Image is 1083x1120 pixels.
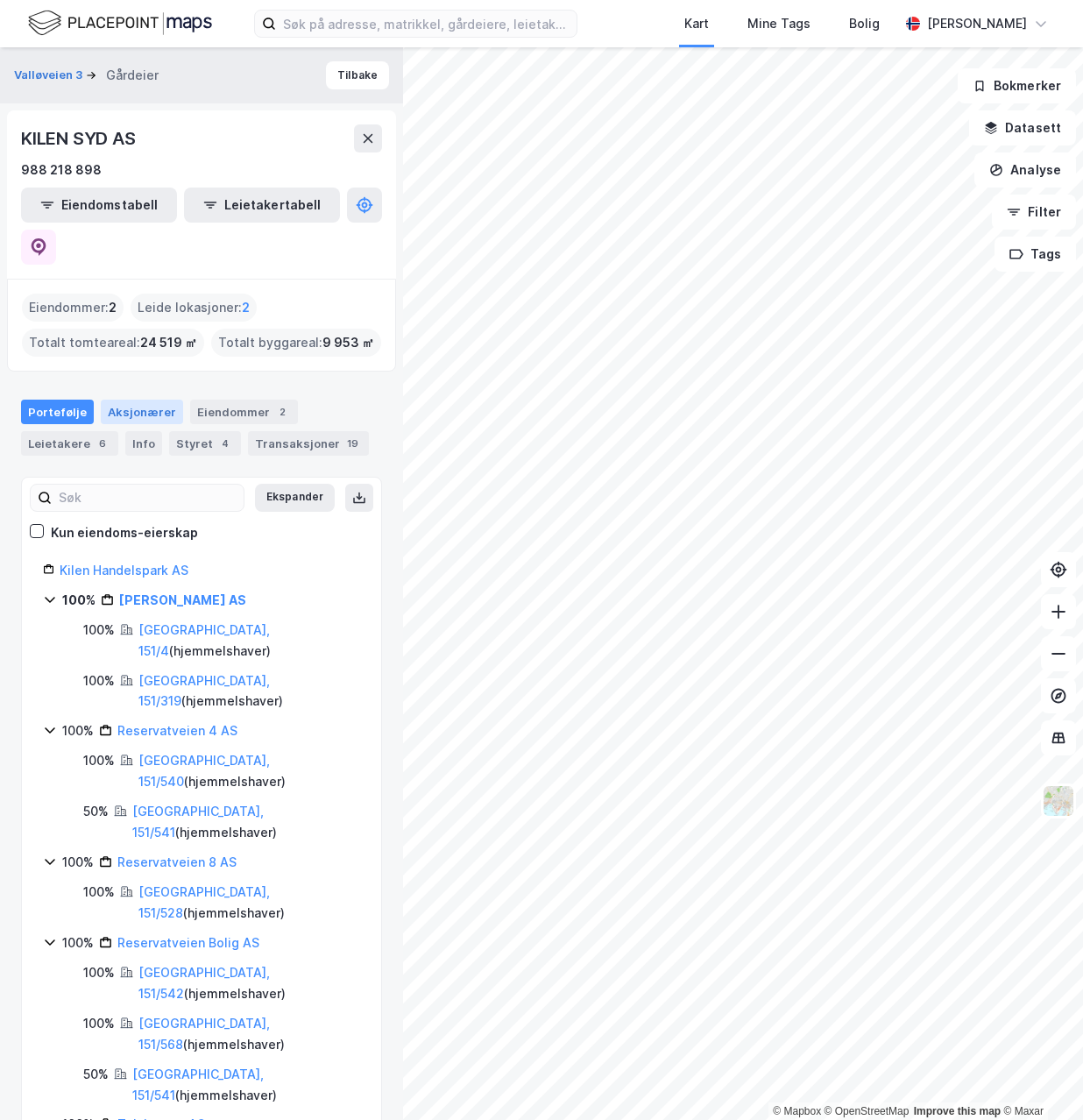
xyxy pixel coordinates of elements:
a: [GEOGRAPHIC_DATA], 151/541 [132,1067,264,1102]
a: [GEOGRAPHIC_DATA], 151/542 [138,965,270,1001]
img: logo.f888ab2527a4732fd821a326f86c7f29.svg [28,8,212,39]
button: Analyse [974,152,1076,188]
div: 19 [343,435,362,452]
div: ( hjemmelshaver ) [138,962,360,1004]
div: 100% [62,932,94,953]
a: Mapbox [773,1105,821,1117]
div: ( hjemmelshaver ) [132,1064,360,1106]
a: Reservatveien Bolig AS [117,935,259,950]
div: ( hjemmelshaver ) [138,1013,360,1055]
div: Leietakere [21,431,118,456]
span: 9 953 ㎡ [322,332,374,353]
div: Portefølje [21,400,94,424]
div: ( hjemmelshaver ) [138,882,360,924]
div: 50% [83,801,109,822]
button: Bokmerker [958,68,1076,103]
div: 100% [83,882,115,903]
button: Valløveien 3 [14,67,86,84]
button: Datasett [969,110,1076,145]
a: Improve this map [914,1105,1001,1117]
a: Reservatveien 4 AS [117,723,237,738]
div: Gårdeier [106,65,159,86]
input: Søk på adresse, matrikkel, gårdeiere, leietakere eller personer [276,11,577,37]
a: [GEOGRAPHIC_DATA], 151/319 [138,673,270,709]
div: Kart [684,13,709,34]
button: Eiendomstabell [21,188,177,223]
div: 100% [83,750,115,771]
img: Z [1042,784,1075,818]
span: 2 [109,297,117,318]
div: ( hjemmelshaver ) [132,801,360,843]
div: [PERSON_NAME] [927,13,1027,34]
button: Tags [995,237,1076,272]
div: Leide lokasjoner : [131,294,257,322]
div: Transaksjoner [248,431,369,456]
div: 100% [83,1013,115,1034]
div: Info [125,431,162,456]
div: Styret [169,431,241,456]
div: 100% [62,590,96,611]
div: 50% [83,1064,109,1085]
div: ( hjemmelshaver ) [138,750,360,792]
a: [PERSON_NAME] AS [119,592,246,607]
div: 100% [62,852,94,873]
div: 2 [273,403,291,421]
div: 100% [83,620,115,641]
a: [GEOGRAPHIC_DATA], 151/568 [138,1016,270,1052]
div: ( hjemmelshaver ) [138,620,360,662]
div: 100% [83,962,115,983]
button: Filter [992,195,1076,230]
input: Søk [52,485,244,511]
button: Tilbake [326,61,389,89]
div: Bolig [849,13,880,34]
div: 6 [94,435,111,452]
span: 24 519 ㎡ [140,332,197,353]
div: Mine Tags [747,13,810,34]
div: Totalt tomteareal : [22,329,204,357]
div: 100% [83,670,115,691]
div: 100% [62,720,94,741]
iframe: Chat Widget [995,1036,1083,1120]
div: Kun eiendoms-eierskap [51,522,198,543]
div: Eiendommer [190,400,298,424]
div: 988 218 898 [21,159,102,181]
div: Aksjonærer [101,400,183,424]
a: [GEOGRAPHIC_DATA], 151/4 [138,622,270,658]
a: [GEOGRAPHIC_DATA], 151/528 [138,884,270,920]
div: Eiendommer : [22,294,124,322]
div: Totalt byggareal : [211,329,381,357]
button: Ekspander [255,484,335,512]
span: 2 [242,297,250,318]
a: [GEOGRAPHIC_DATA], 151/541 [132,804,264,840]
button: Leietakertabell [184,188,340,223]
div: 4 [216,435,234,452]
a: [GEOGRAPHIC_DATA], 151/540 [138,753,270,789]
div: ( hjemmelshaver ) [138,670,360,712]
div: KILEN SYD AS [21,124,139,152]
a: Reservatveien 8 AS [117,854,237,869]
a: Kilen Handelspark AS [60,563,188,578]
a: OpenStreetMap [825,1105,910,1117]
